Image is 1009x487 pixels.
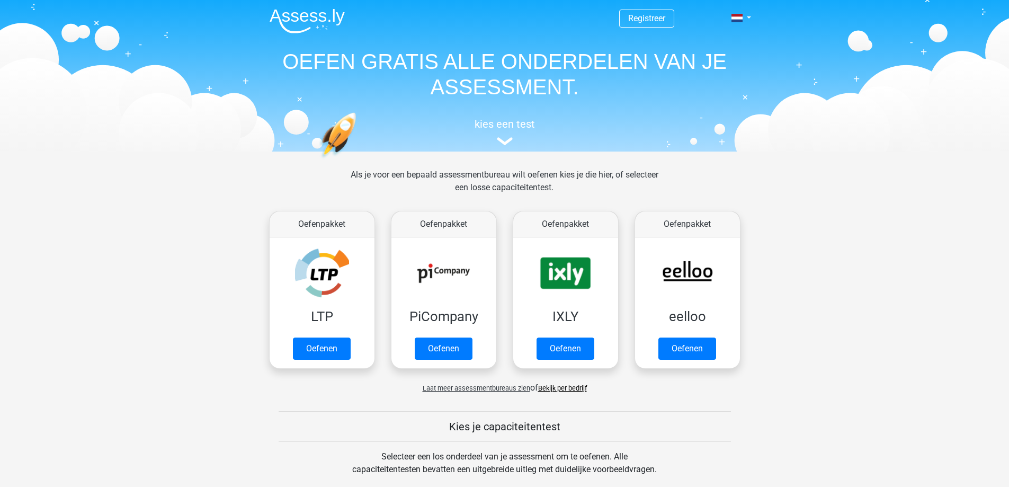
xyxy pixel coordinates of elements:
[538,384,587,392] a: Bekijk per bedrijf
[293,338,351,360] a: Oefenen
[261,118,748,130] h5: kies een test
[628,13,665,23] a: Registreer
[261,49,748,100] h1: OEFEN GRATIS ALLE ONDERDELEN VAN JE ASSESSMENT.
[279,420,731,433] h5: Kies je capaciteitentest
[658,338,716,360] a: Oefenen
[497,137,513,145] img: assessment
[342,169,667,207] div: Als je voor een bepaald assessmentbureau wilt oefenen kies je die hier, of selecteer een losse ca...
[270,8,345,33] img: Assessly
[319,112,397,208] img: oefenen
[261,373,748,394] div: of
[537,338,594,360] a: Oefenen
[423,384,530,392] span: Laat meer assessmentbureaus zien
[261,118,748,146] a: kies een test
[415,338,472,360] a: Oefenen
